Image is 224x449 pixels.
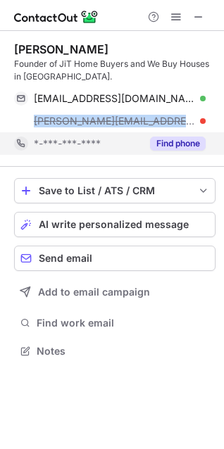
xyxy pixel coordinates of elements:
span: AI write personalized message [39,219,189,230]
button: Notes [14,341,216,361]
button: Send email [14,246,216,271]
div: Save to List / ATS / CRM [39,185,191,196]
button: save-profile-one-click [14,178,216,203]
span: Add to email campaign [38,286,150,298]
img: ContactOut v5.3.10 [14,8,99,25]
button: Reveal Button [150,137,206,151]
div: Founder of JiT Home Buyers and We Buy Houses in [GEOGRAPHIC_DATA]. [14,58,216,83]
div: [PERSON_NAME] [14,42,108,56]
button: Find work email [14,313,216,333]
button: Add to email campaign [14,279,216,305]
span: [PERSON_NAME][EMAIL_ADDRESS][DOMAIN_NAME] [34,115,195,127]
span: Notes [37,345,210,358]
button: AI write personalized message [14,212,216,237]
span: Find work email [37,317,210,329]
span: [EMAIL_ADDRESS][DOMAIN_NAME] [34,92,195,105]
span: Send email [39,253,92,264]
